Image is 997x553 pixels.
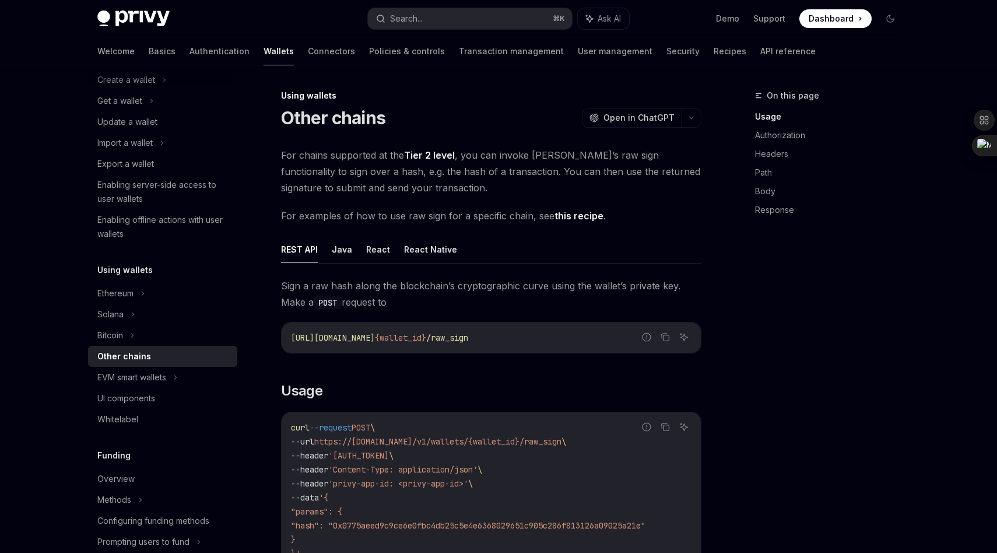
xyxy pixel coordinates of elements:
a: Demo [716,13,739,24]
span: \ [370,422,375,433]
button: Ask AI [676,419,691,435]
a: Export a wallet [88,153,237,174]
span: \ [561,436,566,447]
img: dark logo [97,10,170,27]
a: Usage [755,107,909,126]
div: Other chains [97,349,151,363]
span: Usage [281,381,322,400]
div: Get a wallet [97,94,142,108]
span: \ [478,464,482,475]
a: Body [755,182,909,201]
div: UI components [97,391,155,405]
span: https://[DOMAIN_NAME]/v1/wallets/{wallet_id}/raw_sign [314,436,561,447]
span: --data [291,492,319,503]
div: Methods [97,493,131,507]
a: Dashboard [799,9,872,28]
span: \ [468,478,473,489]
a: Support [753,13,785,24]
button: Copy the contents from the code block [658,330,673,345]
a: Enabling server-side access to user wallets [88,174,237,209]
code: POST [314,296,342,309]
span: [URL][DOMAIN_NAME] [291,332,375,343]
a: Policies & controls [369,37,445,65]
h5: Funding [97,449,131,463]
button: REST API [281,236,318,263]
span: 'Content-Type: application/json' [328,464,478,475]
button: Search...⌘K [368,8,572,29]
button: Report incorrect code [639,419,654,435]
a: Authentication [189,37,250,65]
a: UI components [88,388,237,409]
span: --header [291,450,328,461]
a: Recipes [714,37,746,65]
div: Search... [390,12,423,26]
div: Using wallets [281,90,701,101]
a: Update a wallet [88,111,237,132]
button: React Native [404,236,457,263]
span: Open in ChatGPT [603,112,675,124]
div: Configuring funding methods [97,514,209,528]
a: Tier 2 level [404,149,455,162]
button: Open in ChatGPT [582,108,682,128]
a: Overview [88,468,237,489]
a: Welcome [97,37,135,65]
span: Sign a raw hash along the blockchain’s cryptographic curve using the wallet’s private key. Make a... [281,278,701,310]
div: Import a wallet [97,136,153,150]
span: --url [291,436,314,447]
span: curl [291,422,310,433]
a: Wallets [264,37,294,65]
button: Copy the contents from the code block [658,419,673,435]
span: '[AUTH_TOKEN] [328,450,389,461]
a: Authorization [755,126,909,145]
div: Enabling server-side access to user wallets [97,178,230,206]
a: Whitelabel [88,409,237,430]
a: Path [755,163,909,182]
div: Solana [97,307,124,321]
div: EVM smart wallets [97,370,166,384]
div: Export a wallet [97,157,154,171]
span: --header [291,478,328,489]
div: Bitcoin [97,328,123,342]
a: Basics [149,37,175,65]
div: Enabling offline actions with user wallets [97,213,230,241]
div: Ethereum [97,286,134,300]
a: Connectors [308,37,355,65]
a: Response [755,201,909,219]
span: "hash": "0x0775aeed9c9ce6e0fbc4db25c5e4e6368029651c905c286f813126a09025a21e" [291,520,645,531]
button: Ask AI [578,8,629,29]
span: On this page [767,89,819,103]
span: --header [291,464,328,475]
span: {wallet_id} [375,332,426,343]
div: Update a wallet [97,115,157,129]
span: POST [352,422,370,433]
a: Enabling offline actions with user wallets [88,209,237,244]
button: Java [332,236,352,263]
button: Ask AI [676,330,691,345]
span: /raw_sign [426,332,468,343]
a: Headers [755,145,909,163]
span: 'privy-app-id: <privy-app-id>' [328,478,468,489]
a: Configuring funding methods [88,510,237,531]
div: Prompting users to fund [97,535,189,549]
span: --request [310,422,352,433]
span: Dashboard [809,13,854,24]
div: Whitelabel [97,412,138,426]
button: Report incorrect code [639,330,654,345]
span: \ [389,450,394,461]
a: API reference [760,37,816,65]
button: Toggle dark mode [881,9,900,28]
h1: Other chains [281,107,385,128]
a: Transaction management [459,37,564,65]
span: ⌘ K [553,14,565,23]
button: React [366,236,390,263]
span: For examples of how to use raw sign for a specific chain, see . [281,208,701,224]
span: '{ [319,492,328,503]
span: } [291,534,296,545]
h5: Using wallets [97,263,153,277]
div: Overview [97,472,135,486]
a: this recipe [554,210,603,222]
span: For chains supported at the , you can invoke [PERSON_NAME]’s raw sign functionality to sign over ... [281,147,701,196]
a: Other chains [88,346,237,367]
a: User management [578,37,652,65]
span: Ask AI [598,13,621,24]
